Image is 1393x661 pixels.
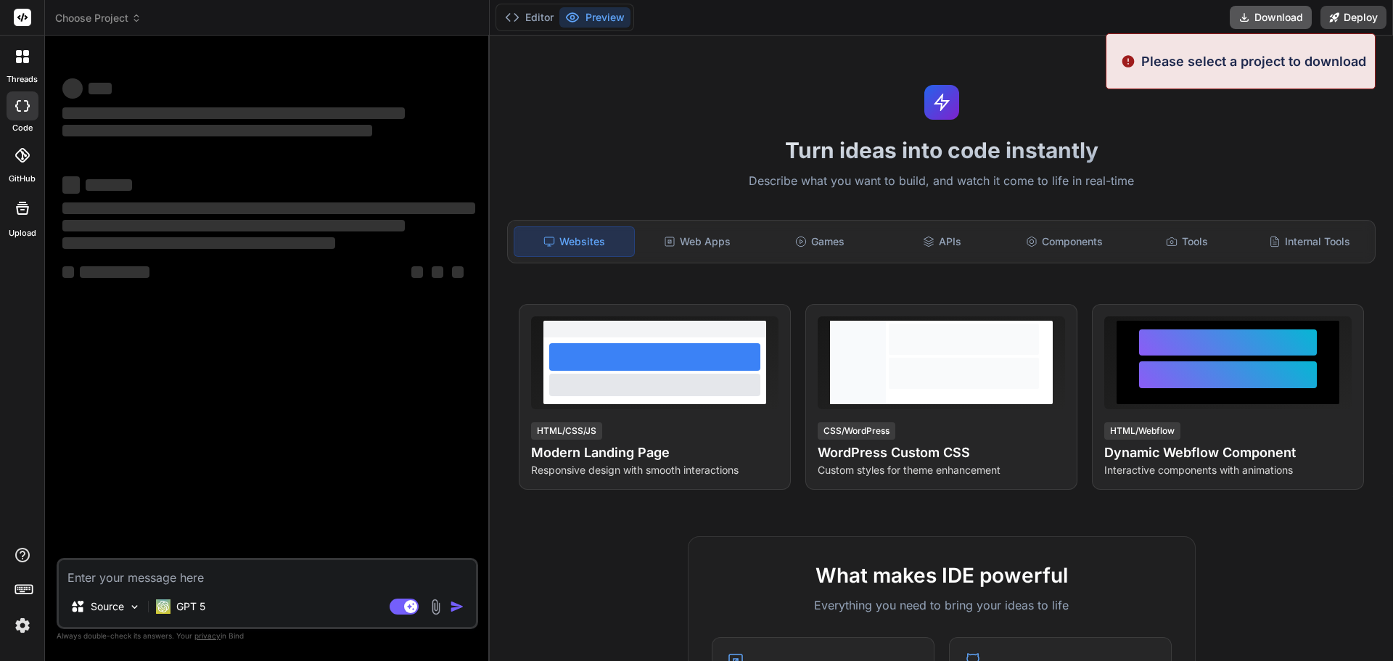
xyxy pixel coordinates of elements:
[1230,6,1312,29] button: Download
[432,266,443,278] span: ‌
[62,237,335,249] span: ‌
[1127,226,1247,257] div: Tools
[498,172,1384,191] p: Describe what you want to build, and watch it come to life in real-time
[62,107,405,119] span: ‌
[9,227,36,239] label: Upload
[10,613,35,638] img: settings
[818,443,1065,463] h4: WordPress Custom CSS
[91,599,124,614] p: Source
[514,226,635,257] div: Websites
[499,7,559,28] button: Editor
[531,422,602,440] div: HTML/CSS/JS
[531,463,778,477] p: Responsive design with smooth interactions
[1249,226,1369,257] div: Internal Tools
[712,560,1172,591] h2: What makes IDE powerful
[818,463,1065,477] p: Custom styles for theme enhancement
[1141,52,1366,71] p: Please select a project to download
[1121,52,1135,71] img: alert
[882,226,1002,257] div: APIs
[411,266,423,278] span: ‌
[818,422,895,440] div: CSS/WordPress
[498,137,1384,163] h1: Turn ideas into code instantly
[62,125,372,136] span: ‌
[427,599,444,615] img: attachment
[1005,226,1125,257] div: Components
[9,173,36,185] label: GitHub
[638,226,757,257] div: Web Apps
[89,83,112,94] span: ‌
[712,596,1172,614] p: Everything you need to bring your ideas to life
[1104,443,1352,463] h4: Dynamic Webflow Component
[760,226,880,257] div: Games
[1104,463,1352,477] p: Interactive components with animations
[1104,422,1180,440] div: HTML/Webflow
[62,266,74,278] span: ‌
[156,599,170,614] img: GPT 5
[559,7,630,28] button: Preview
[12,122,33,134] label: code
[62,202,475,214] span: ‌
[128,601,141,613] img: Pick Models
[194,631,221,640] span: privacy
[55,11,141,25] span: Choose Project
[176,599,205,614] p: GPT 5
[86,179,132,191] span: ‌
[452,266,464,278] span: ‌
[62,220,405,231] span: ‌
[62,176,80,194] span: ‌
[531,443,778,463] h4: Modern Landing Page
[1320,6,1386,29] button: Deploy
[57,629,478,643] p: Always double-check its answers. Your in Bind
[450,599,464,614] img: icon
[7,73,38,86] label: threads
[80,266,149,278] span: ‌
[62,78,83,99] span: ‌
